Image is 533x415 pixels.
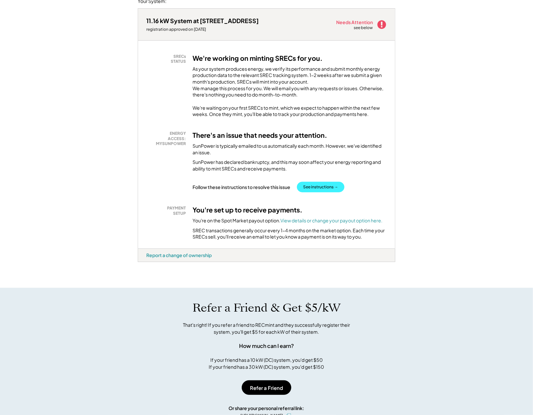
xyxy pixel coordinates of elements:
div: We're waiting on your first SRECs to mint, which we expect to happen within the next few weeks. O... [193,105,387,118]
button: Refer a Friend [242,380,291,395]
div: SRECs STATUS [150,54,186,64]
div: Needs Attention [336,20,373,24]
h3: There's an issue that needs your attention. [193,131,327,139]
div: 11.16 kW System at [STREET_ADDRESS] [146,17,259,24]
div: SREC transactions generally occur every 1-4 months on the market option. Each time your SRECs sel... [193,227,387,240]
div: PAYMENT SETUP [150,206,186,216]
div: How much can I earn? [239,342,294,350]
div: If your friend has a 10 kW (DC) system, you'd get $50 If your friend has a 30 kW (DC) system, you... [209,357,324,370]
div: ENERGY ACCESS: MYSUNPOWER [150,131,186,146]
div: That's right! If you refer a friend to RECmint and they successfully register their system, you'l... [176,321,357,335]
div: see below [354,25,373,31]
div: As your system produces energy, we verify its performance and submit monthly energy production da... [193,66,387,101]
h3: We're working on minting SRECs for you. [193,54,323,62]
div: Or share your personal referral link: [229,405,304,412]
h3: You're set up to receive payments. [193,206,302,214]
div: registration approved on [DATE] [146,27,259,32]
div: SunPower is typically emailed to us automatically each month. However, we've identified an issue. [193,143,387,156]
button: See instructions → [297,182,344,192]
div: Report a change of ownership [146,252,212,258]
div: rd1nmkaq - VA Distributed [138,262,161,265]
h1: Refer a Friend & Get $5/kW [193,301,340,315]
a: View details or change your payout option here. [280,217,382,223]
div: SunPower has declared bankruptcy, and this may soon affect your energy reporting and ability to m... [193,159,387,172]
div: You're on the Spot Market payout option. [193,217,382,224]
div: Follow these instructions to resolve this issue [193,184,290,190]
